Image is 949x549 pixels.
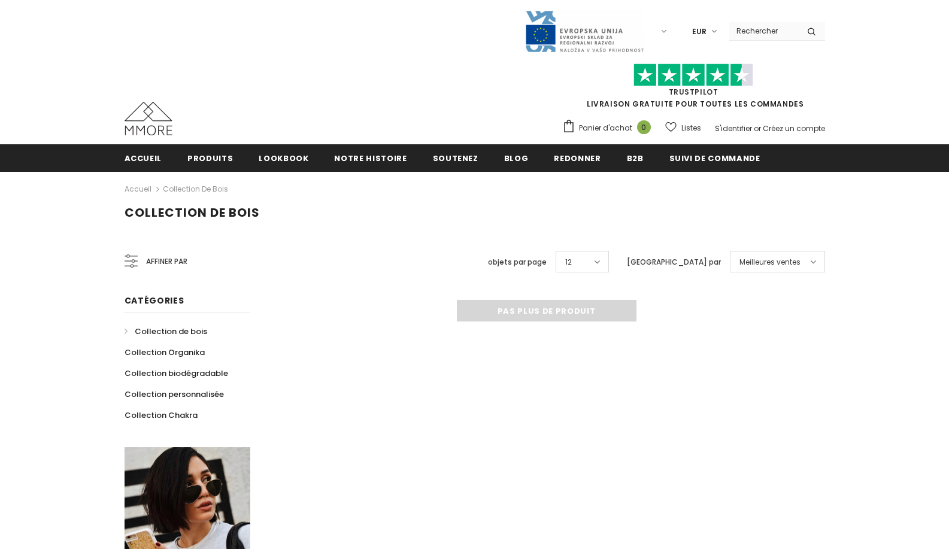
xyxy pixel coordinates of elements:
input: Search Site [729,22,798,40]
span: Collection biodégradable [125,368,228,379]
label: [GEOGRAPHIC_DATA] par [627,256,721,268]
a: TrustPilot [669,87,718,97]
img: Javni Razpis [524,10,644,53]
a: Produits [187,144,233,171]
a: Listes [665,117,701,138]
span: Blog [504,153,529,164]
span: Collection de bois [135,326,207,337]
span: Suivi de commande [669,153,760,164]
span: soutenez [433,153,478,164]
a: Redonner [554,144,601,171]
a: Panier d'achat 0 [562,119,657,137]
a: Collection Chakra [125,405,198,426]
span: 0 [637,120,651,134]
img: Faites confiance aux étoiles pilotes [633,63,753,87]
a: Collection Organika [125,342,205,363]
a: Lookbook [259,144,308,171]
span: Collection Chakra [125,410,198,421]
a: Javni Razpis [524,26,644,36]
a: Accueil [125,182,151,196]
a: Collection de bois [163,184,228,194]
a: Blog [504,144,529,171]
a: soutenez [433,144,478,171]
a: Accueil [125,144,162,171]
a: Collection personnalisée [125,384,224,405]
img: Cas MMORE [125,102,172,135]
span: B2B [627,153,644,164]
span: LIVRAISON GRATUITE POUR TOUTES LES COMMANDES [562,69,825,109]
a: Collection biodégradable [125,363,228,384]
span: Collection personnalisée [125,389,224,400]
a: S'identifier [715,123,752,134]
span: Meilleures ventes [739,256,801,268]
span: Notre histoire [334,153,407,164]
a: Collection de bois [125,321,207,342]
span: Redonner [554,153,601,164]
span: Collection de bois [125,204,260,221]
span: Listes [681,122,701,134]
label: objets par page [488,256,547,268]
span: 12 [565,256,572,268]
span: or [754,123,761,134]
span: Panier d'achat [579,122,632,134]
span: EUR [692,26,707,38]
span: Accueil [125,153,162,164]
span: Collection Organika [125,347,205,358]
span: Lookbook [259,153,308,164]
a: Suivi de commande [669,144,760,171]
a: B2B [627,144,644,171]
a: Créez un compte [763,123,825,134]
span: Catégories [125,295,184,307]
span: Affiner par [146,255,187,268]
a: Notre histoire [334,144,407,171]
span: Produits [187,153,233,164]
